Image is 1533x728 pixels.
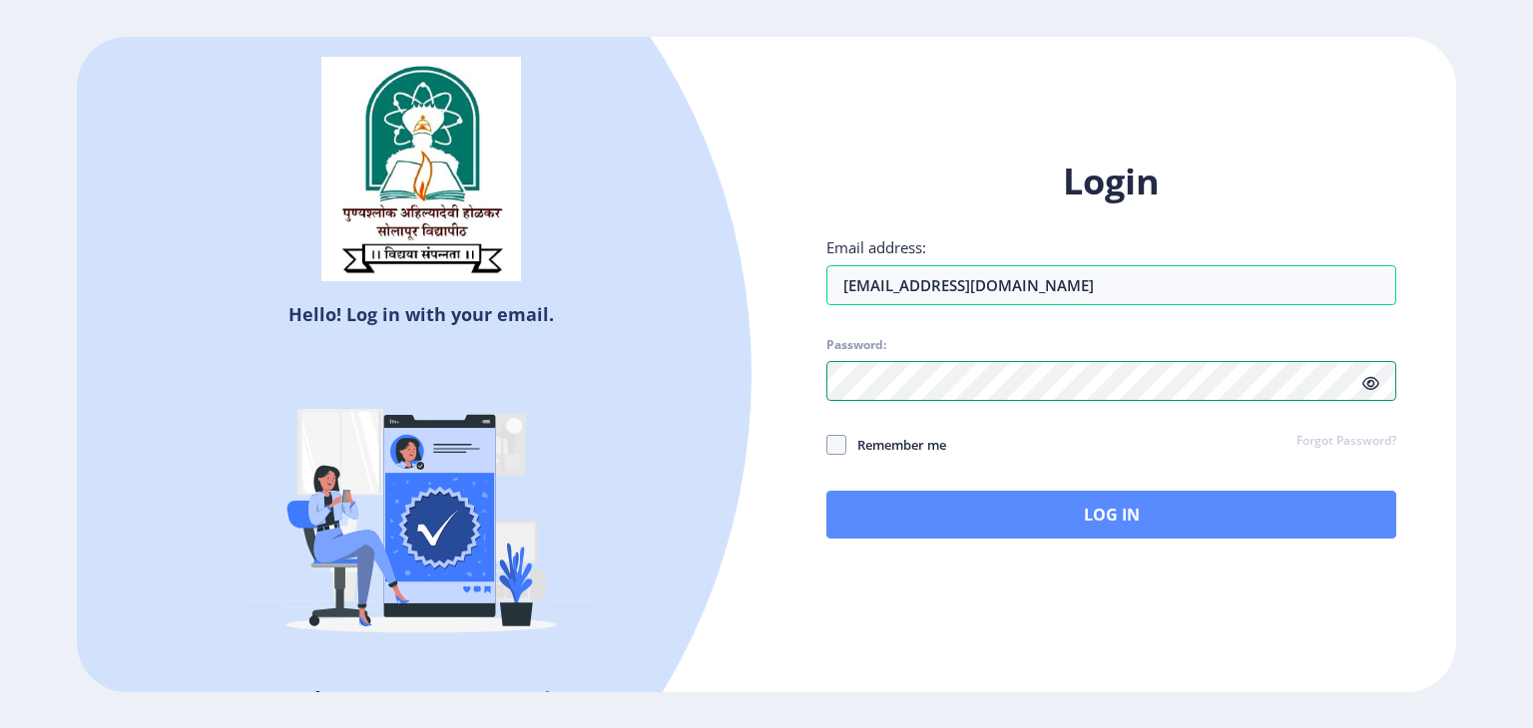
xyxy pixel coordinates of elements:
[504,684,595,714] a: Register
[826,237,926,257] label: Email address:
[92,683,752,715] h5: Don't have an account?
[826,491,1396,539] button: Log In
[321,57,521,282] img: sulogo.png
[247,334,596,683] img: Verified-rafiki.svg
[826,265,1396,305] input: Email address
[846,433,946,457] span: Remember me
[1296,433,1396,451] a: Forgot Password?
[826,158,1396,205] h1: Login
[826,337,886,353] label: Password:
